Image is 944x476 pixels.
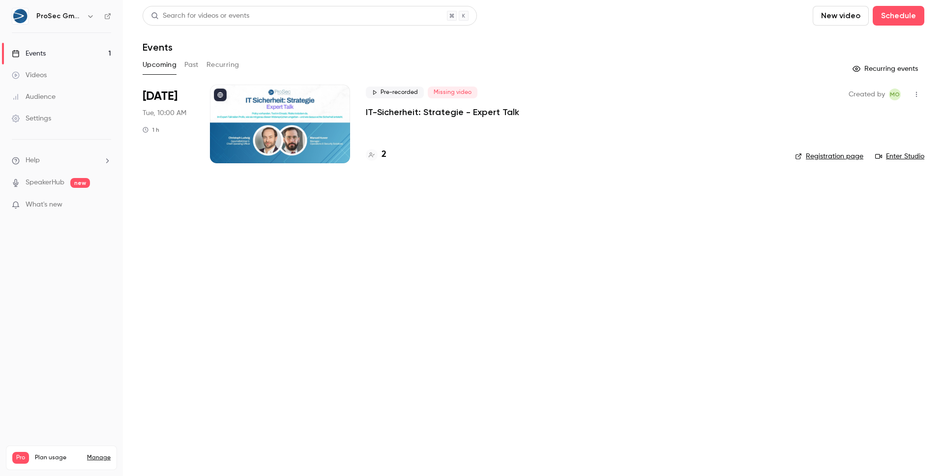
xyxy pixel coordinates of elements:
[26,155,40,166] span: Help
[366,148,386,161] a: 2
[890,89,900,100] span: MO
[151,11,249,21] div: Search for videos or events
[26,200,62,210] span: What's new
[848,61,924,77] button: Recurring events
[12,49,46,59] div: Events
[12,155,111,166] li: help-dropdown-opener
[26,178,64,188] a: SpeakerHub
[87,454,111,462] a: Manage
[849,89,885,100] span: Created by
[70,178,90,188] span: new
[889,89,901,100] span: MD Operative
[12,70,47,80] div: Videos
[366,87,424,98] span: Pre-recorded
[143,85,194,163] div: Sep 23 Tue, 10:00 AM (Europe/Berlin)
[366,106,519,118] a: IT-Sicherheit: Strategie - Expert Talk
[875,151,924,161] a: Enter Studio
[36,11,83,21] h6: ProSec GmbH
[35,454,81,462] span: Plan usage
[12,92,56,102] div: Audience
[143,108,186,118] span: Tue, 10:00 AM
[143,57,177,73] button: Upcoming
[143,126,159,134] div: 1 h
[813,6,869,26] button: New video
[795,151,863,161] a: Registration page
[428,87,477,98] span: Missing video
[873,6,924,26] button: Schedule
[12,452,29,464] span: Pro
[206,57,239,73] button: Recurring
[382,148,386,161] h4: 2
[12,114,51,123] div: Settings
[143,41,173,53] h1: Events
[143,89,177,104] span: [DATE]
[184,57,199,73] button: Past
[12,8,28,24] img: ProSec GmbH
